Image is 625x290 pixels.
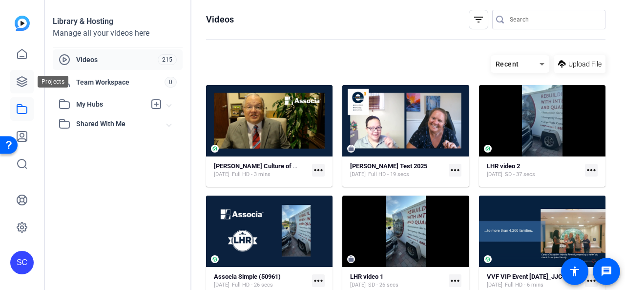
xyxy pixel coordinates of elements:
span: [DATE] [487,171,502,178]
a: VVF VIP Event [DATE]_JJC & [PERSON_NAME][DATE]Full HD - 6 mins [487,273,581,289]
mat-icon: accessibility [569,266,581,277]
span: [DATE] [350,171,366,178]
span: Full HD - 19 secs [368,171,409,178]
span: 0 [165,77,177,88]
span: SD - 37 secs [505,171,535,178]
mat-icon: more_horiz [585,274,598,287]
mat-expansion-panel-header: Shared With Me [53,114,183,134]
span: [DATE] [487,281,502,289]
a: LHR video 2[DATE]SD - 37 secs [487,162,581,178]
mat-icon: filter_list [473,14,484,25]
span: 215 [158,54,177,65]
mat-icon: more_horiz [449,164,461,177]
strong: LHR video 1 [350,273,383,280]
strong: [PERSON_NAME] Culture of Customer Service Video [214,162,361,170]
mat-icon: message [601,266,612,277]
a: Associa Simple (50961)[DATE]Full HD - 26 secs [214,273,308,289]
a: LHR video 1[DATE]SD - 26 secs [350,273,444,289]
mat-icon: more_horiz [449,274,461,287]
strong: LHR video 2 [487,162,520,170]
span: SD - 26 secs [368,281,398,289]
h1: Videos [206,14,234,25]
span: Full HD - 3 mins [232,171,271,178]
span: Full HD - 6 mins [505,281,543,289]
img: blue-gradient.svg [15,16,30,31]
span: Videos [76,55,158,65]
span: Shared With Me [76,119,167,129]
strong: VVF VIP Event [DATE]_JJC & [PERSON_NAME] [487,273,618,280]
strong: [PERSON_NAME] Test 2025 [350,162,427,170]
button: Upload File [554,55,605,73]
span: Recent [496,60,519,68]
span: [DATE] [214,171,229,178]
span: Full HD - 26 secs [232,281,273,289]
mat-icon: more_horiz [585,164,598,177]
div: SC [10,251,34,274]
span: [DATE] [350,281,366,289]
strong: Associa Simple (50961) [214,273,281,280]
a: [PERSON_NAME] Test 2025[DATE]Full HD - 19 secs [350,162,444,178]
span: Team Workspace [76,77,165,87]
span: Upload File [568,59,602,69]
mat-expansion-panel-header: My Hubs [53,94,183,114]
mat-icon: more_horiz [312,164,325,177]
div: Projects [38,76,68,88]
span: My Hubs [76,99,146,110]
input: Search [510,14,598,25]
mat-icon: more_horiz [312,274,325,287]
div: Library & Hosting [53,16,183,27]
a: [PERSON_NAME] Culture of Customer Service Video[DATE]Full HD - 3 mins [214,162,308,178]
span: [DATE] [214,281,229,289]
div: Manage all your videos here [53,27,183,39]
